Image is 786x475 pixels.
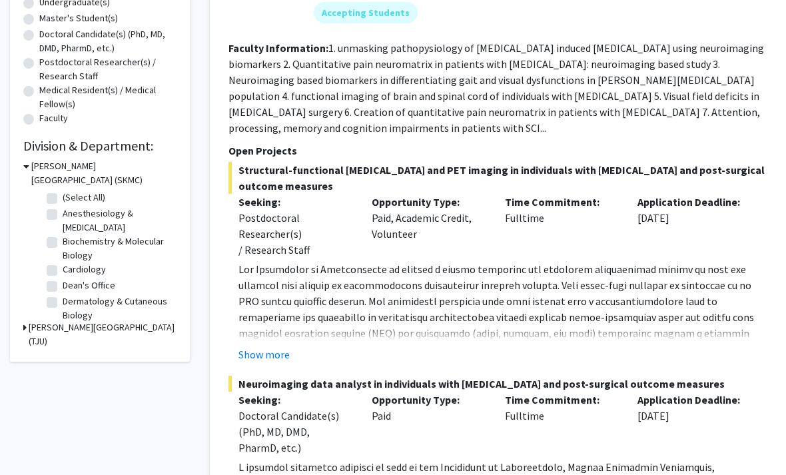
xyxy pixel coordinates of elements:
[495,194,628,258] div: Fulltime
[63,262,106,276] label: Cardiology
[372,194,485,210] p: Opportunity Type:
[637,392,751,408] p: Application Deadline:
[39,27,177,55] label: Doctoral Candidate(s) (PhD, MD, DMD, PharmD, etc.)
[23,138,177,154] h2: Division & Department:
[362,392,495,456] div: Paid
[238,392,352,408] p: Seeking:
[31,159,177,187] h3: [PERSON_NAME][GEOGRAPHIC_DATA] (SKMC)
[505,392,618,408] p: Time Commitment:
[372,392,485,408] p: Opportunity Type:
[505,194,618,210] p: Time Commitment:
[63,278,115,292] label: Dean's Office
[29,320,177,348] h3: [PERSON_NAME][GEOGRAPHIC_DATA] (TJU)
[63,235,173,262] label: Biochemistry & Molecular Biology
[637,194,751,210] p: Application Deadline:
[228,376,771,392] span: Neuroimaging data analyst in individuals with [MEDICAL_DATA] and post-surgical outcome measures
[238,408,352,456] div: Doctoral Candidate(s) (PhD, MD, DMD, PharmD, etc.)
[39,55,177,83] label: Postdoctoral Researcher(s) / Research Staff
[39,111,68,125] label: Faculty
[228,162,771,194] span: Structural-functional [MEDICAL_DATA] and PET imaging in individuals with [MEDICAL_DATA] and post-...
[314,2,418,23] mat-chip: Accepting Students
[63,294,173,322] label: Dermatology & Cutaneous Biology
[63,191,105,205] label: (Select All)
[627,194,761,258] div: [DATE]
[63,207,173,235] label: Anesthesiology & [MEDICAL_DATA]
[238,210,352,258] div: Postdoctoral Researcher(s) / Research Staff
[362,194,495,258] div: Paid, Academic Credit, Volunteer
[228,41,328,55] b: Faculty Information:
[238,346,290,362] button: Show more
[228,143,771,159] p: Open Projects
[39,83,177,111] label: Medical Resident(s) / Medical Fellow(s)
[228,41,764,135] fg-read-more: 1. unmasking pathopysiology of [MEDICAL_DATA] induced [MEDICAL_DATA] using neuroimaging biomarker...
[10,415,57,465] iframe: Chat
[627,392,761,456] div: [DATE]
[495,392,628,456] div: Fulltime
[39,11,118,25] label: Master's Student(s)
[238,194,352,210] p: Seeking:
